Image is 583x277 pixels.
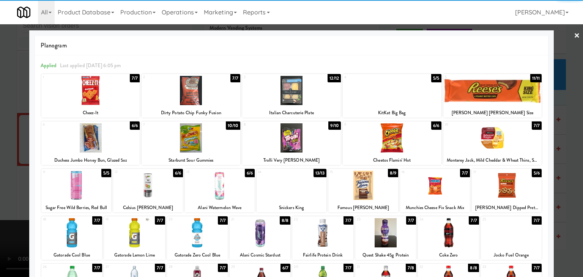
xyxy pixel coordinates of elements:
div: Celsius [PERSON_NAME] [113,203,183,212]
div: 7/8 [406,264,416,272]
div: 10 [445,121,493,128]
div: 2 [143,74,191,80]
div: Italian Charcuterie Plate [242,108,341,118]
div: 7/7 [343,264,353,272]
span: Last applied [DATE] 6:05 pm [60,62,121,69]
div: 7/7 [343,216,353,225]
div: [PERSON_NAME] Dipped Pretzels [472,203,542,212]
div: 45/5KitKat Big Bag [343,74,441,118]
div: 17/7Cheez-It [41,74,140,118]
div: 25 [482,216,511,223]
div: 14 [258,169,291,175]
img: Micromart [17,6,30,19]
div: 24 [419,216,448,223]
div: Gatorade Zero Cool Blue [168,250,227,260]
div: Cheez-It [43,108,139,118]
div: 6/6 [431,121,441,130]
div: 27 [106,264,134,270]
div: 6/6 [173,169,183,177]
div: 13/13 [314,169,327,177]
div: 1 [43,74,91,80]
div: 197/7Gatorade Lemon Lime [104,216,165,260]
div: 6/6 [130,121,140,130]
div: 5/5 [431,74,441,82]
div: 66/6Duchess Jumbo Honey Bun, Glazed 5oz [41,121,140,165]
div: 30 [294,264,323,270]
div: 26 [43,264,72,270]
div: 13 [186,169,220,175]
div: 31 [357,264,386,270]
div: 21 [231,216,260,223]
div: Cheez-It [41,108,140,118]
div: Duchess Jumbo Honey Bun, Glazed 5oz [43,156,139,165]
div: 158/9Famous [PERSON_NAME] [328,169,398,212]
div: 8/8 [468,264,479,272]
div: 8/8 [280,216,290,225]
div: 7/7 [460,169,470,177]
div: Trolli Very [PERSON_NAME] [242,156,341,165]
div: 8 [244,121,291,128]
div: Duchess Jumbo Honey Bun, Glazed 5oz [41,156,140,165]
span: Planogram [41,40,542,51]
div: 115/5Sugar Free Wild Berries, Red Bull [41,169,111,212]
div: 22 [294,216,323,223]
div: 136/6Alani Watermelon Wave [185,169,255,212]
div: 10/10 [226,121,241,130]
div: 5 [445,74,493,80]
div: Monterey Jack, Mild Cheddar & Wheat Thins, Sargento [443,156,542,165]
div: KitKat Big Bag [343,108,441,118]
div: Gatorade Zero Cool Blue [167,250,228,260]
div: Celsius [PERSON_NAME] [114,203,182,212]
div: 17 [473,169,507,175]
div: Starburst Sour Gummies [143,156,239,165]
div: Alani Cosmic Stardust [230,250,290,260]
div: 237/7Quest Shake 45g Protein [355,216,416,260]
div: 7/7 [130,74,140,82]
div: Munchies Cheese Fix Snack Mix [401,203,469,212]
div: Snickers King [257,203,326,212]
div: [PERSON_NAME] Dipped Pretzels [473,203,540,212]
div: [PERSON_NAME] [PERSON_NAME] Size [443,108,542,118]
div: 11 [43,169,76,175]
a: × [574,24,580,48]
div: Starburst Sour Gummies [142,156,240,165]
div: 8/9 [388,169,398,177]
div: 207/7Gatorade Zero Cool Blue [167,216,228,260]
div: 12 [115,169,148,175]
div: 33 [482,264,511,270]
div: 511/11[PERSON_NAME] [PERSON_NAME] Size [443,74,542,118]
div: 107/7Monterey Jack, Mild Cheddar & Wheat Thins, Sargento [443,121,542,165]
div: Italian Charcuterie Plate [243,108,340,118]
div: 5/5 [101,169,111,177]
span: Applied [41,62,57,69]
div: Famous [PERSON_NAME] [329,203,397,212]
div: Gatorade Cool Blue [41,250,102,260]
div: 4 [344,74,392,80]
div: 23 [357,216,386,223]
div: 187/7Gatorade Cool Blue [41,216,102,260]
div: 7/7 [532,121,542,130]
div: 6/6 [245,169,255,177]
div: Gatorade Lemon Lime [105,250,164,260]
div: 175/6[PERSON_NAME] Dipped Pretzels [472,169,542,212]
div: Snickers King [258,203,325,212]
div: Coke Zero [419,250,477,260]
div: 7/7 [92,216,102,225]
div: 15 [330,169,363,175]
div: 7 [143,121,191,128]
div: 9/10 [328,121,340,130]
div: 96/6Cheetos Flamin' Hot [343,121,441,165]
div: 7/7 [406,216,416,225]
div: 12/12 [328,74,341,82]
div: 7/7 [218,264,228,272]
div: Sugar Free Wild Berries, Red Bull [41,203,111,212]
div: Gatorade Cool Blue [43,250,101,260]
div: Dirty Potato Chip Funky Fusion [142,108,240,118]
div: 7/7 [218,216,228,225]
div: Quest Shake 45g Protein [356,250,415,260]
div: Cheetos Flamin' Hot [343,156,441,165]
div: Fairlife Protein Drink [292,250,353,260]
div: 126/6Celsius [PERSON_NAME] [113,169,183,212]
div: 6 [43,121,91,128]
div: 7/7 [155,264,165,272]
